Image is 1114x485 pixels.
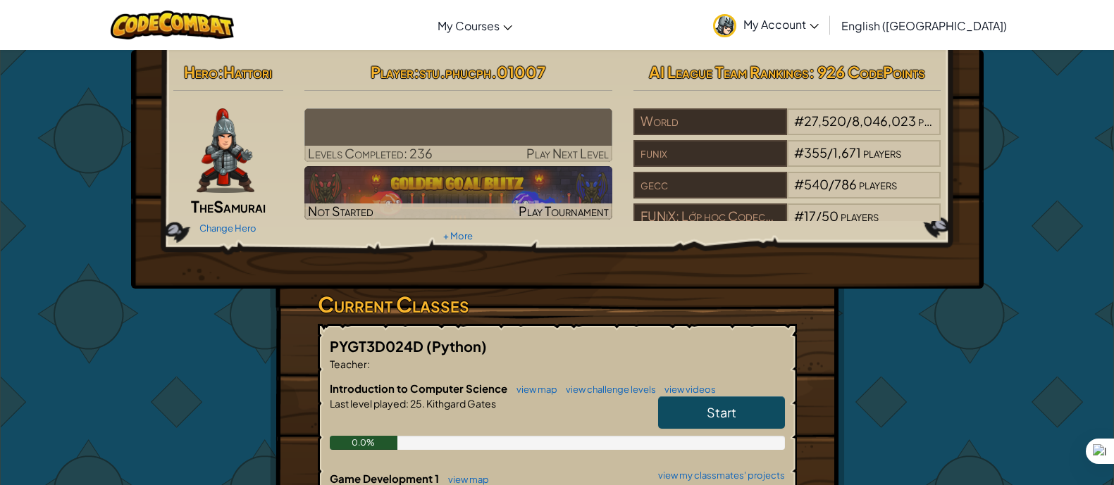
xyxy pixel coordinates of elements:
[197,108,254,193] img: samurai.pose.png
[443,230,473,241] a: + More
[218,62,223,82] span: :
[330,382,509,395] span: Introduction to Computer Science
[199,222,256,234] a: Change Hero
[441,474,489,485] a: view map
[846,113,852,129] span: /
[834,6,1014,44] a: English ([GEOGRAPHIC_DATA])
[852,113,916,129] span: 8,046,023
[519,203,609,219] span: Play Tournament
[804,208,816,224] span: 17
[509,384,557,395] a: view map
[794,208,804,224] span: #
[829,176,834,192] span: /
[371,62,414,82] span: Player
[409,397,425,410] span: 25.
[191,196,213,216] span: The
[367,358,370,370] span: :
[633,108,787,135] div: World
[794,113,804,129] span: #
[794,144,804,160] span: #
[804,113,846,129] span: 27,520
[318,289,797,320] h3: Current Classes
[526,145,609,161] span: Play Next Level
[304,166,612,220] a: Not StartedPlay Tournament
[330,472,441,485] span: Game Development 1
[657,384,716,395] a: view videos
[425,397,496,410] span: Kithgard Gates
[111,11,234,39] img: CodeCombat logo
[633,217,941,233] a: FUNiX: Lớp học Codecombat của Mentor [PERSON_NAME]#17/50players
[633,153,941,170] a: funix#355/1,671players
[633,140,787,167] div: funix
[822,208,838,224] span: 50
[330,337,426,355] span: PYGT3D024D
[713,14,736,37] img: avatar
[809,62,925,82] span: : 926 CodePoints
[304,108,612,162] a: Play Next Level
[330,358,367,370] span: Teacher
[330,397,406,410] span: Last level played
[834,176,857,192] span: 786
[438,18,500,33] span: My Courses
[426,337,487,355] span: (Python)
[559,384,656,395] a: view challenge levels
[841,208,879,224] span: players
[804,176,829,192] span: 540
[406,397,409,410] span: :
[184,62,218,82] span: Hero
[833,144,861,160] span: 1,671
[841,18,1007,33] span: English ([GEOGRAPHIC_DATA])
[308,203,373,219] span: Not Started
[223,62,272,82] span: Hattori
[816,208,822,224] span: /
[794,176,804,192] span: #
[863,144,901,160] span: players
[918,113,956,129] span: players
[743,17,819,32] span: My Account
[304,166,612,220] img: Golden Goal
[859,176,897,192] span: players
[804,144,827,160] span: 355
[633,203,787,230] div: FUNiX: Lớp học Codecombat của Mentor [PERSON_NAME]
[414,62,419,82] span: :
[330,436,398,450] div: 0.0%
[633,122,941,138] a: World#27,520/8,046,023players
[431,6,519,44] a: My Courses
[827,144,833,160] span: /
[706,3,826,47] a: My Account
[308,145,433,161] span: Levels Completed: 236
[213,196,266,216] span: Samurai
[633,172,787,199] div: gecc
[707,404,736,420] span: Start
[419,62,545,82] span: stu.phucph.01007
[633,185,941,201] a: gecc#540/786players
[651,471,785,480] a: view my classmates' projects
[649,62,809,82] span: AI League Team Rankings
